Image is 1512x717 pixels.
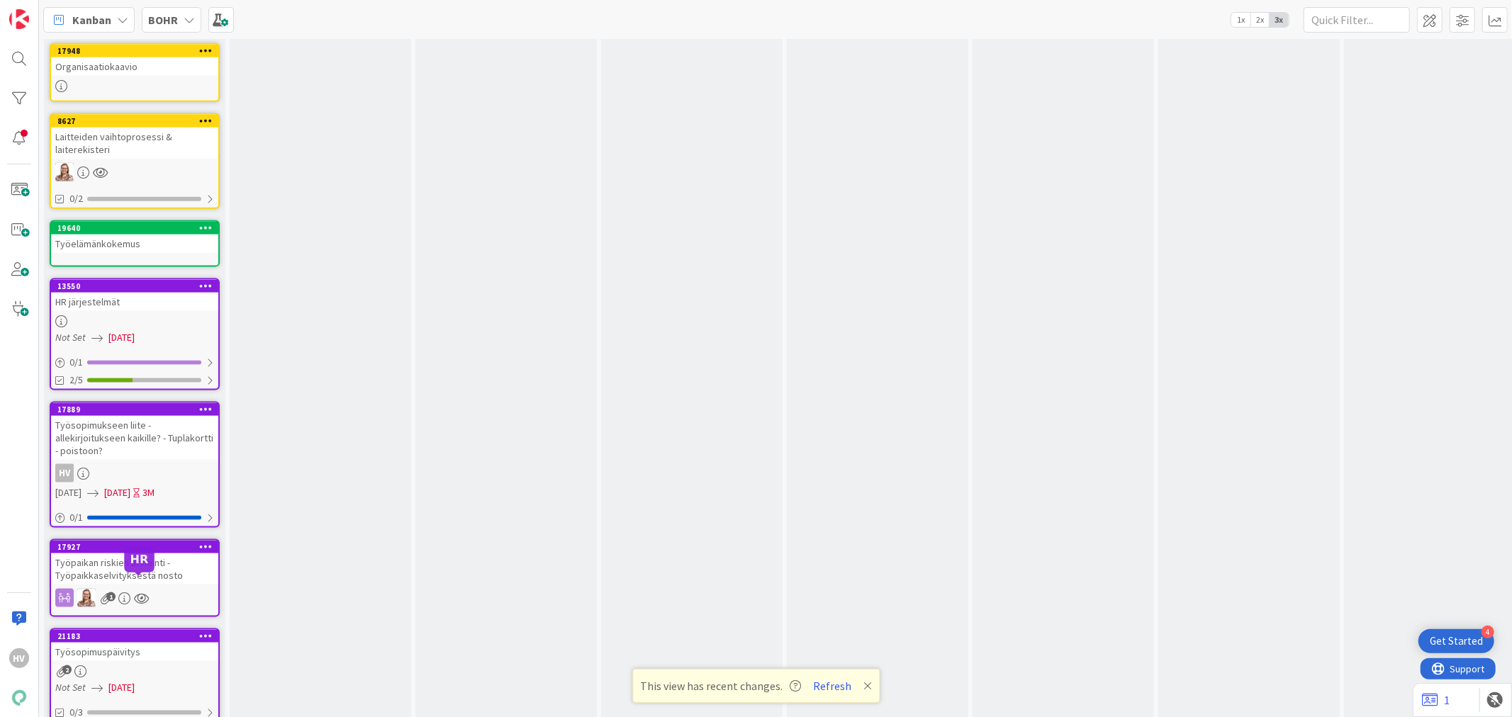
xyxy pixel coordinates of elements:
[57,223,218,233] div: 19640
[69,510,83,525] span: 0 / 1
[9,9,29,29] img: Visit kanbanzone.com
[148,13,178,27] b: BOHR
[57,116,218,126] div: 8627
[51,45,218,57] div: 17948
[1231,13,1250,27] span: 1x
[30,2,65,19] span: Support
[50,220,220,267] a: 19640Työelämänkokemus
[51,235,218,253] div: Työelämänkokemus
[51,541,218,585] div: 17927Työpaikan riskien arviointi - Työpaikkaselvityksestä nosto
[69,191,83,206] span: 0/2
[50,539,220,617] a: 17927Työpaikan riskien arviointi - Työpaikkaselvityksestä nostoIH
[104,485,130,500] span: [DATE]
[51,163,218,181] div: IH
[55,464,74,482] div: HV
[142,485,155,500] div: 3M
[50,43,220,102] a: 17948Organisaatiokaavio
[51,403,218,460] div: 17889Työsopimukseen liite - allekirjoitukseen kaikille? - Tuplakortti - poistoon?
[55,485,82,500] span: [DATE]
[1422,691,1450,708] a: 1
[51,280,218,293] div: 13550
[51,222,218,253] div: 19640Työelämänkokemus
[69,355,83,370] span: 0 / 1
[51,45,218,76] div: 17948Organisaatiokaavio
[62,665,72,674] span: 2
[51,280,218,311] div: 13550HR järjestelmät
[57,46,218,56] div: 17948
[1430,634,1483,648] div: Get Started
[51,589,218,607] div: IH
[55,681,86,694] i: Not Set
[57,542,218,552] div: 17927
[72,11,111,28] span: Kanban
[51,464,218,482] div: HV
[51,115,218,128] div: 8627
[51,222,218,235] div: 19640
[1304,7,1410,33] input: Quick Filter...
[57,281,218,291] div: 13550
[50,402,220,528] a: 17889Työsopimukseen liite - allekirjoitukseen kaikille? - Tuplakortti - poistoon?HV[DATE][DATE]3M0/1
[51,509,218,526] div: 0/1
[51,416,218,460] div: Työsopimukseen liite - allekirjoitukseen kaikille? - Tuplakortti - poistoon?
[1418,629,1494,653] div: Open Get Started checklist, remaining modules: 4
[9,648,29,668] div: HV
[108,680,135,695] span: [DATE]
[51,630,218,661] div: 21183Työsopimuspäivitys
[57,631,218,641] div: 21183
[51,293,218,311] div: HR järjestelmät
[1270,13,1289,27] span: 3x
[51,57,218,76] div: Organisaatiokaavio
[130,553,149,566] h5: HR
[51,128,218,159] div: Laitteiden vaihtoprosessi & laiterekisteri
[50,113,220,209] a: 8627Laitteiden vaihtoprosessi & laiterekisteriIH0/2
[51,354,218,371] div: 0/1
[51,403,218,416] div: 17889
[50,278,220,390] a: 13550HR järjestelmätNot Set[DATE]0/12/5
[69,373,83,388] span: 2/5
[640,677,801,694] span: This view has recent changes.
[1482,626,1494,638] div: 4
[1250,13,1270,27] span: 2x
[108,330,135,345] span: [DATE]
[808,677,856,695] button: Refresh
[77,589,96,607] img: IH
[51,630,218,643] div: 21183
[55,163,74,181] img: IH
[51,553,218,585] div: Työpaikan riskien arviointi - Työpaikkaselvityksestä nosto
[51,643,218,661] div: Työsopimuspäivitys
[51,541,218,553] div: 17927
[9,688,29,708] img: avatar
[51,115,218,159] div: 8627Laitteiden vaihtoprosessi & laiterekisteri
[57,405,218,414] div: 17889
[106,592,116,602] span: 1
[55,331,86,344] i: Not Set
